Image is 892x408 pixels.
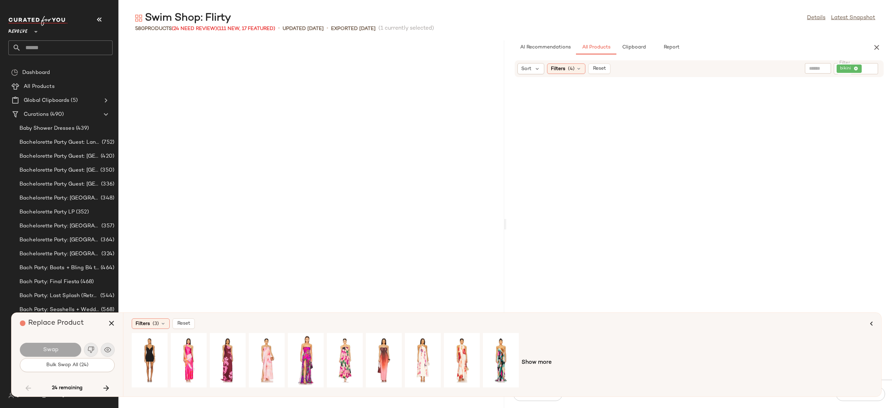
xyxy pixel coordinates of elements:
[592,66,606,71] span: Reset
[20,138,100,146] span: Bachelorette Party Guest: Landing Page
[135,15,142,22] img: svg%3e
[99,236,114,244] span: (364)
[588,63,610,74] button: Reset
[521,65,531,73] span: Sort
[278,24,280,33] span: •
[283,25,324,32] p: updated [DATE]
[135,26,145,31] span: 580
[24,97,69,105] span: Global Clipboards
[49,111,64,119] span: (490)
[52,385,83,391] span: 24 remaining
[100,250,114,258] span: (324)
[840,66,854,72] span: bikini
[520,45,571,50] span: AI Recommendations
[99,292,114,300] span: (544)
[20,222,100,230] span: Bachelorette Party: [GEOGRAPHIC_DATA]
[99,152,114,160] span: (420)
[290,335,321,385] img: ROFR-WD490_V1.jpg
[20,264,99,272] span: Bach Party: Boots + Bling B4 the Ring
[20,124,75,133] span: Baby Shower Dresses
[100,222,114,230] span: (357)
[582,45,610,50] span: All Products
[331,25,376,32] p: Exported [DATE]
[8,16,68,26] img: cfy_white_logo.C9jOOHJF.svg
[22,69,50,77] span: Dashboard
[20,194,99,202] span: Bachelorette Party: [GEOGRAPHIC_DATA]
[807,14,825,22] a: Details
[368,335,399,385] img: BBAB-WD235_V1.jpg
[663,45,679,50] span: Report
[24,111,49,119] span: Curations
[172,26,217,31] span: (24 Need Review)
[20,236,99,244] span: Bachelorette Party: [GEOGRAPHIC_DATA]
[8,24,28,36] span: Revolve
[135,11,231,25] div: Swim Shop: Flirty
[173,335,204,385] img: CCIN-WD35_V1.jpg
[99,264,114,272] span: (464)
[20,166,99,174] span: Bachelorette Party Guest: [GEOGRAPHIC_DATA]
[79,278,94,286] span: (468)
[11,69,18,76] img: svg%3e
[136,320,150,327] span: Filters
[20,250,100,258] span: Bachelorette Party: [GEOGRAPHIC_DATA]
[485,335,516,385] img: LIDR-WD181_V1.jpg
[100,138,114,146] span: (752)
[20,180,100,188] span: Bachelorette Party Guest: [GEOGRAPHIC_DATA]
[378,24,434,33] span: (1 currently selected)
[20,278,79,286] span: Bach Party: Final Fiesta
[446,335,477,385] img: EECI-WD4_V1.jpg
[551,65,565,73] span: Filters
[75,208,89,216] span: (352)
[20,306,100,314] span: Bach Party: Seashells + Wedding Bells
[8,393,14,398] img: svg%3e
[100,306,114,314] span: (568)
[212,335,243,385] img: BENE-WD381_V1.jpg
[75,124,89,133] span: (439)
[69,97,77,105] span: (5)
[135,25,275,32] div: Products
[20,152,99,160] span: Bachelorette Party Guest: [GEOGRAPHIC_DATA]
[134,335,165,385] img: APEF-WD233_V1.jpg
[329,335,360,385] img: MISA-WD844_V1.jpg
[20,358,115,372] button: Bulk Swap All (24)
[522,358,552,367] span: Show more
[100,180,114,188] span: (336)
[407,335,438,385] img: CELR-WD135_V1.jpg
[326,24,328,33] span: •
[20,208,75,216] span: Bachelorette Party LP
[177,321,190,326] span: Reset
[99,194,114,202] span: (348)
[99,166,114,174] span: (350)
[622,45,646,50] span: Clipboard
[568,65,575,73] span: (4)
[153,320,159,327] span: (3)
[217,26,275,31] span: (111 New, 17 Featured)
[20,292,99,300] span: Bach Party: Last Splash (Retro [GEOGRAPHIC_DATA])
[831,14,875,22] a: Latest Snapshot
[172,318,195,329] button: Reset
[251,335,282,385] img: BOAM-WD42_V1.jpg
[24,83,55,91] span: All Products
[28,319,84,327] span: Replace Product
[46,362,89,368] span: Bulk Swap All (24)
